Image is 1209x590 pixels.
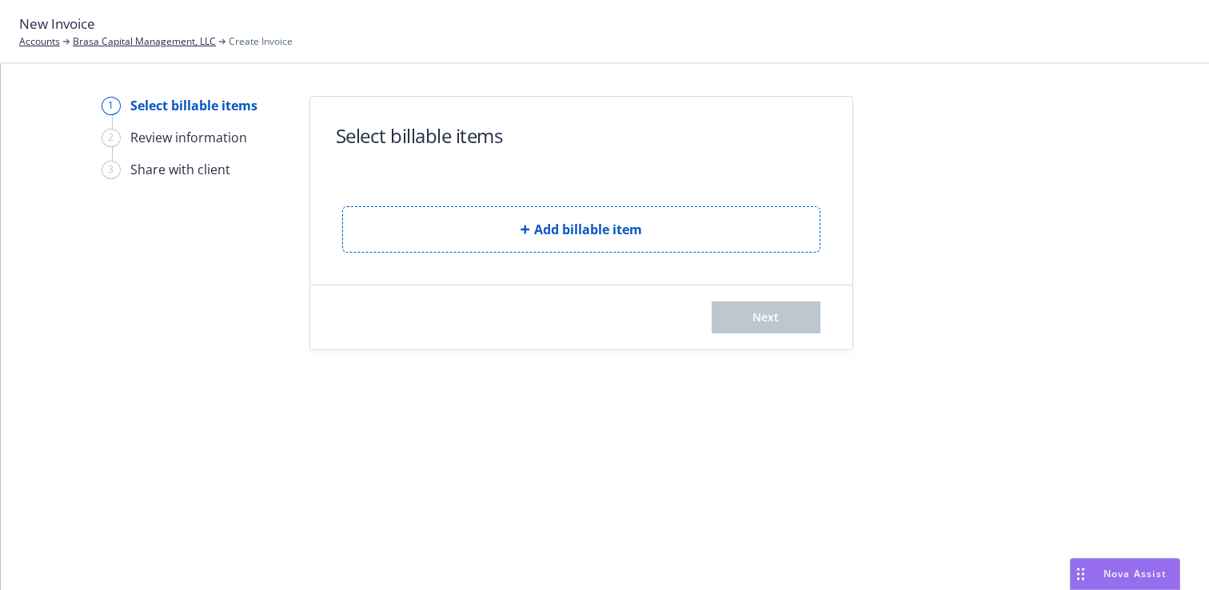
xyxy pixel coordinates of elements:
[102,129,121,147] div: 2
[752,309,779,325] span: Next
[1071,559,1091,589] div: Drag to move
[336,122,503,149] h1: Select billable items
[534,220,642,239] span: Add billable item
[19,34,60,49] a: Accounts
[130,160,230,179] div: Share with client
[102,97,121,115] div: 1
[19,14,95,34] span: New Invoice
[130,128,247,147] div: Review information
[130,96,257,115] div: Select billable items
[73,34,216,49] a: Brasa Capital Management, LLC
[1103,567,1167,580] span: Nova Assist
[712,301,820,333] button: Next
[1070,558,1180,590] button: Nova Assist
[102,161,121,179] div: 3
[229,34,293,49] span: Create Invoice
[342,206,820,253] button: Add billable item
